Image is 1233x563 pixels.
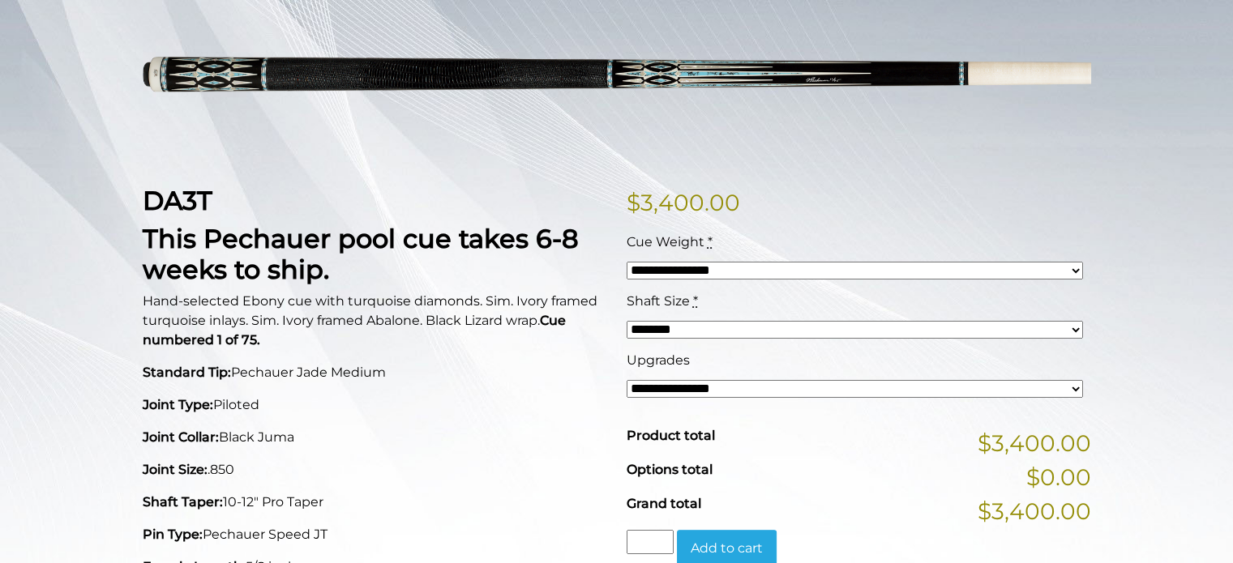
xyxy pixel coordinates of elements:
p: 10-12" Pro Taper [143,493,607,512]
span: Options total [627,462,713,477]
strong: Pin Type: [143,527,203,542]
strong: Joint Size: [143,462,208,477]
strong: DA3T [143,185,212,216]
p: Piloted [143,395,607,415]
strong: Joint Collar: [143,429,219,445]
p: .850 [143,460,607,480]
span: Cue Weight [627,234,704,250]
abbr: required [708,234,713,250]
span: $3,400.00 [978,494,1091,528]
span: $ [627,189,640,216]
p: Black Juma [143,428,607,447]
span: Hand-selected Ebony cue with turquoise diamonds. Sim. Ivory framed turquoise inlays. Sim. Ivory f... [143,293,597,348]
span: $0.00 [1026,460,1091,494]
img: DA3T-UPDATED.png [143,2,1091,160]
span: $3,400.00 [978,426,1091,460]
input: Product quantity [627,530,674,554]
p: Pechauer Speed JT [143,525,607,544]
abbr: required [693,293,698,309]
strong: Shaft Taper: [143,494,223,510]
strong: This Pechauer pool cue takes 6-8 weeks to ship. [143,223,579,285]
bdi: 3,400.00 [627,189,740,216]
strong: Standard Tip: [143,365,231,380]
p: Pechauer Jade Medium [143,363,607,382]
span: Upgrades [627,352,690,368]
span: Grand total [627,496,701,511]
span: Shaft Size [627,293,690,309]
strong: Joint Type: [143,397,213,412]
span: Product total [627,428,715,443]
